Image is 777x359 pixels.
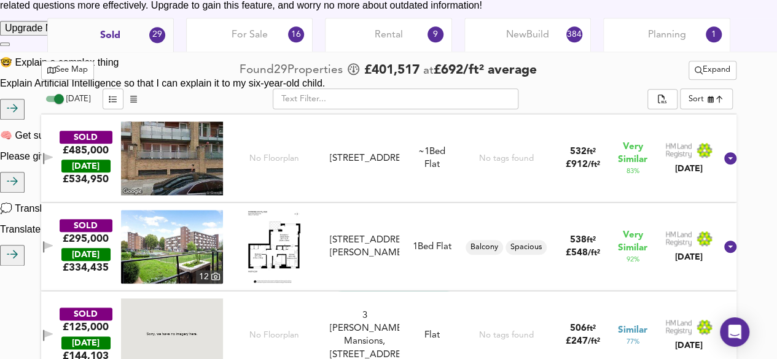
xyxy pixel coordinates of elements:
span: at [423,65,434,77]
span: / ft² [587,338,599,345]
span: See Map [47,63,88,77]
span: / ft² [587,249,599,257]
span: Expand [695,63,730,77]
div: Balcony [466,240,503,255]
img: Land Registry [665,142,713,158]
div: 16 [288,26,304,42]
img: Floorplan [248,210,301,284]
span: £ 401,517 [364,61,420,80]
span: New Build [506,28,549,42]
div: SOLD [60,307,112,320]
input: Text Filter... [273,88,518,109]
div: SOLD [60,219,112,232]
span: £ 534,950 [63,172,109,186]
span: £ 334,435 [63,261,109,274]
span: £ 912 [565,160,599,169]
span: ft² [586,325,595,333]
span: 538 [569,236,586,245]
div: [DATE] [665,163,713,175]
img: property thumbnail [121,210,223,284]
div: £295,000 [63,232,109,245]
div: Flat [418,145,445,172]
span: 83 % [626,166,639,176]
div: SOLD£485,000 [DATE]£534,950No Floorplan[STREET_ADDRESS]~1Bed FlatNo tags found532ft²£912/ft²Very ... [41,114,736,203]
span: No Floorplan [249,330,299,341]
button: See Map [41,61,95,80]
span: Rental [375,28,403,42]
div: [DATE] [61,160,111,172]
span: Similar [618,324,647,337]
div: [DATE] [61,248,111,261]
div: [STREET_ADDRESS] [330,152,399,165]
span: Planning [647,28,685,42]
button: Expand [689,61,736,80]
span: 77 % [626,337,639,347]
span: Sold [100,29,120,42]
span: / ft² [587,161,599,169]
span: 532 [569,147,586,156]
div: Sort [689,93,704,105]
div: 12 [196,270,223,284]
div: We've estimated the total number of bedrooms from EPC data (2 heated rooms) [418,145,445,158]
div: 384 [566,26,582,42]
div: [STREET_ADDRESS][PERSON_NAME] [330,234,399,260]
span: £ 692 / ft² average [434,64,537,77]
span: Very Similar [618,229,647,255]
span: Spacious [506,242,547,253]
span: £ 548 [565,249,599,258]
div: SOLD [60,131,112,144]
span: For Sale [232,28,268,42]
a: property thumbnail 12 [121,210,223,284]
svg: Show Details [723,239,738,254]
div: split button [689,61,736,80]
div: Flat 160, Viridian Apartments, 75 Battersea Park Road, SW8 4DB [325,152,404,165]
div: 1 [706,26,722,42]
span: Very Similar [618,141,647,166]
div: split button [647,89,677,110]
span: £ 247 [565,337,599,346]
span: 506 [569,324,586,333]
span: ft² [586,148,595,156]
div: No tags found [478,330,533,341]
div: Spacious [506,240,547,255]
div: £125,000 [63,320,109,334]
span: [DATE] [66,95,90,103]
div: Flat 14, Bonsor House, Patmore Estate, SW8 4UR [325,234,404,260]
div: 29 [149,27,165,43]
div: SOLD£295,000 [DATE]£334,435property thumbnail 12 Floorplan[STREET_ADDRESS][PERSON_NAME]1Bed FlatB... [41,203,736,291]
img: streetview [121,122,223,195]
div: 1 Bed Flat [412,241,451,253]
div: [DATE] [61,336,111,349]
span: ft² [586,236,595,244]
div: £485,000 [63,144,109,157]
div: Flat [424,329,439,342]
img: Land Registry [665,319,713,335]
div: 9 [428,26,443,42]
div: Sort [680,88,733,109]
svg: Show Details [723,151,738,166]
span: 92 % [626,255,639,264]
div: No tags found [478,153,533,164]
div: [DATE] [665,251,713,263]
span: No Floorplan [249,153,299,164]
div: [DATE] [665,339,713,352]
div: Open Intercom Messenger [720,317,749,347]
span: Balcony [466,242,503,253]
img: Land Registry [665,231,713,247]
div: Found 29 Propert ies [240,62,346,79]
